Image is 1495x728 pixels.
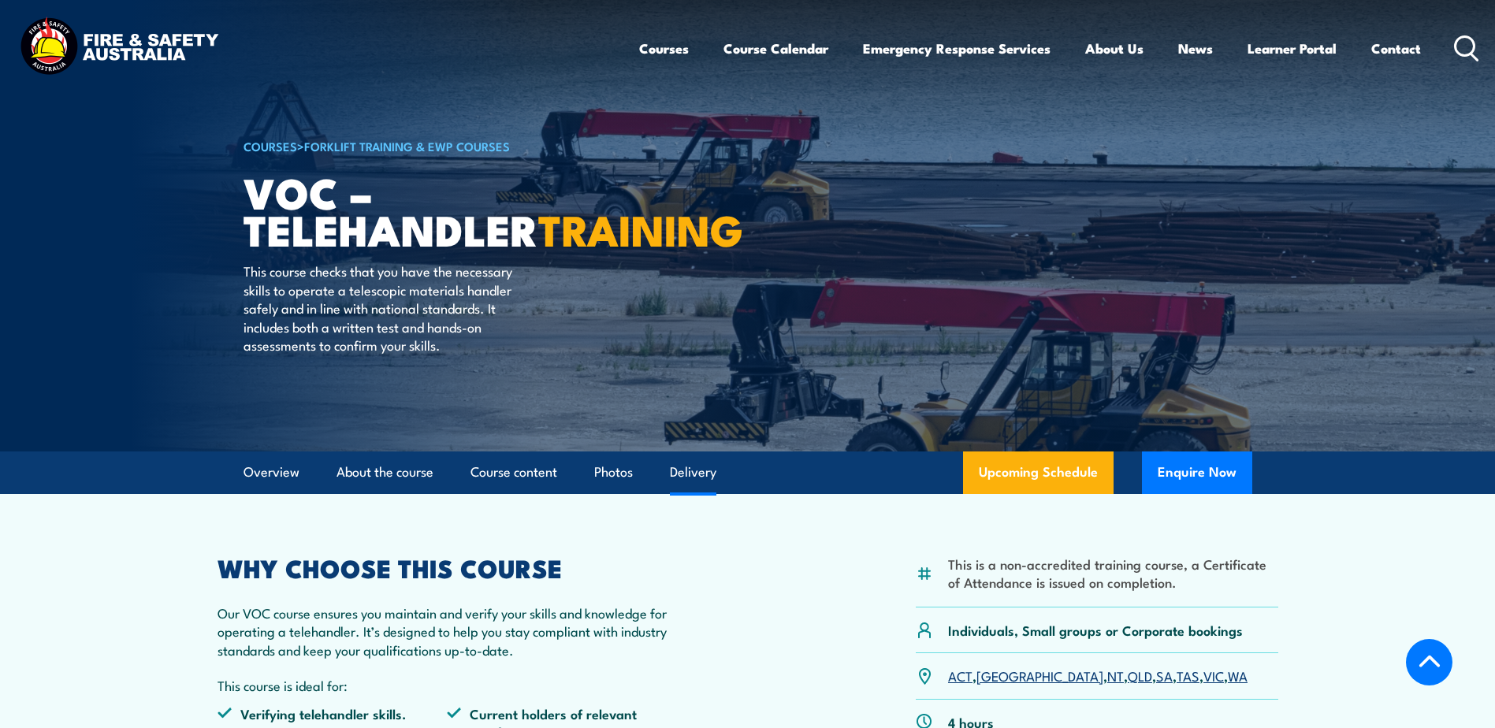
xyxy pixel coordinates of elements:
button: Enquire Now [1142,451,1252,494]
h1: VOC – Telehandler [244,173,633,247]
p: , , , , , , , [948,667,1248,685]
a: Course Calendar [723,28,828,69]
a: About Us [1085,28,1144,69]
a: COURSES [244,137,297,154]
p: Individuals, Small groups or Corporate bookings [948,621,1243,639]
a: QLD [1128,666,1152,685]
a: Contact [1371,28,1421,69]
p: This course checks that you have the necessary skills to operate a telescopic materials handler s... [244,262,531,354]
a: Photos [594,451,633,493]
strong: TRAINING [538,195,743,261]
a: Overview [244,451,299,493]
a: WA [1228,666,1248,685]
a: News [1178,28,1213,69]
h6: > [244,136,633,155]
a: Learner Portal [1248,28,1337,69]
a: About the course [337,451,433,493]
p: Our VOC course ensures you maintain and verify your skills and knowledge for operating a telehand... [218,604,678,659]
p: This course is ideal for: [218,676,678,694]
a: TAS [1177,666,1199,685]
a: Delivery [670,451,716,493]
a: ACT [948,666,972,685]
a: NT [1107,666,1124,685]
a: Forklift Training & EWP Courses [304,137,510,154]
li: This is a non-accredited training course, a Certificate of Attendance is issued on completion. [948,555,1278,592]
a: [GEOGRAPHIC_DATA] [976,666,1103,685]
a: SA [1156,666,1173,685]
h2: WHY CHOOSE THIS COURSE [218,556,678,578]
a: Course content [470,451,557,493]
a: Courses [639,28,689,69]
a: Emergency Response Services [863,28,1051,69]
a: Upcoming Schedule [963,451,1114,494]
a: VIC [1203,666,1224,685]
